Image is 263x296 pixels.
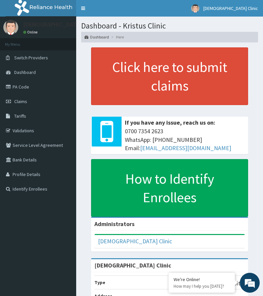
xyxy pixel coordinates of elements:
span: Dashboard [14,69,36,75]
a: [EMAIL_ADDRESS][DOMAIN_NAME] [140,144,231,152]
span: 0700 7354 2623 WhatsApp: [PHONE_NUMBER] Email: [125,127,245,152]
a: How to Identify Enrollees [91,159,248,217]
img: User Image [3,20,18,35]
p: [DEMOGRAPHIC_DATA] Clinic [23,22,97,28]
a: Click here to submit claims [91,47,248,105]
img: User Image [191,4,199,13]
span: We're online! [38,84,91,150]
img: d_794563401_company_1708531726252_794563401 [12,33,27,50]
span: Switch Providers [14,55,48,61]
b: If you have any issue, reach us on: [125,119,215,126]
div: Minimize live chat window [109,3,125,19]
a: [DEMOGRAPHIC_DATA] Clinic [98,237,172,245]
a: Dashboard [84,34,109,40]
b: Administrators [94,220,134,228]
span: Claims [14,98,27,104]
strong: [DEMOGRAPHIC_DATA] Clinic [94,262,171,269]
span: [DEMOGRAPHIC_DATA] Clinic [203,5,258,11]
b: Type [94,279,105,285]
textarea: Type your message and hit 'Enter' [3,181,126,204]
p: How may I help you today? [174,283,230,289]
span: Tariffs [14,113,26,119]
div: Chat with us now [34,37,111,46]
h1: Dashboard - Kristus Clinic [81,22,258,30]
div: We're Online! [174,276,230,282]
li: Here [110,34,124,40]
a: Online [23,30,39,34]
